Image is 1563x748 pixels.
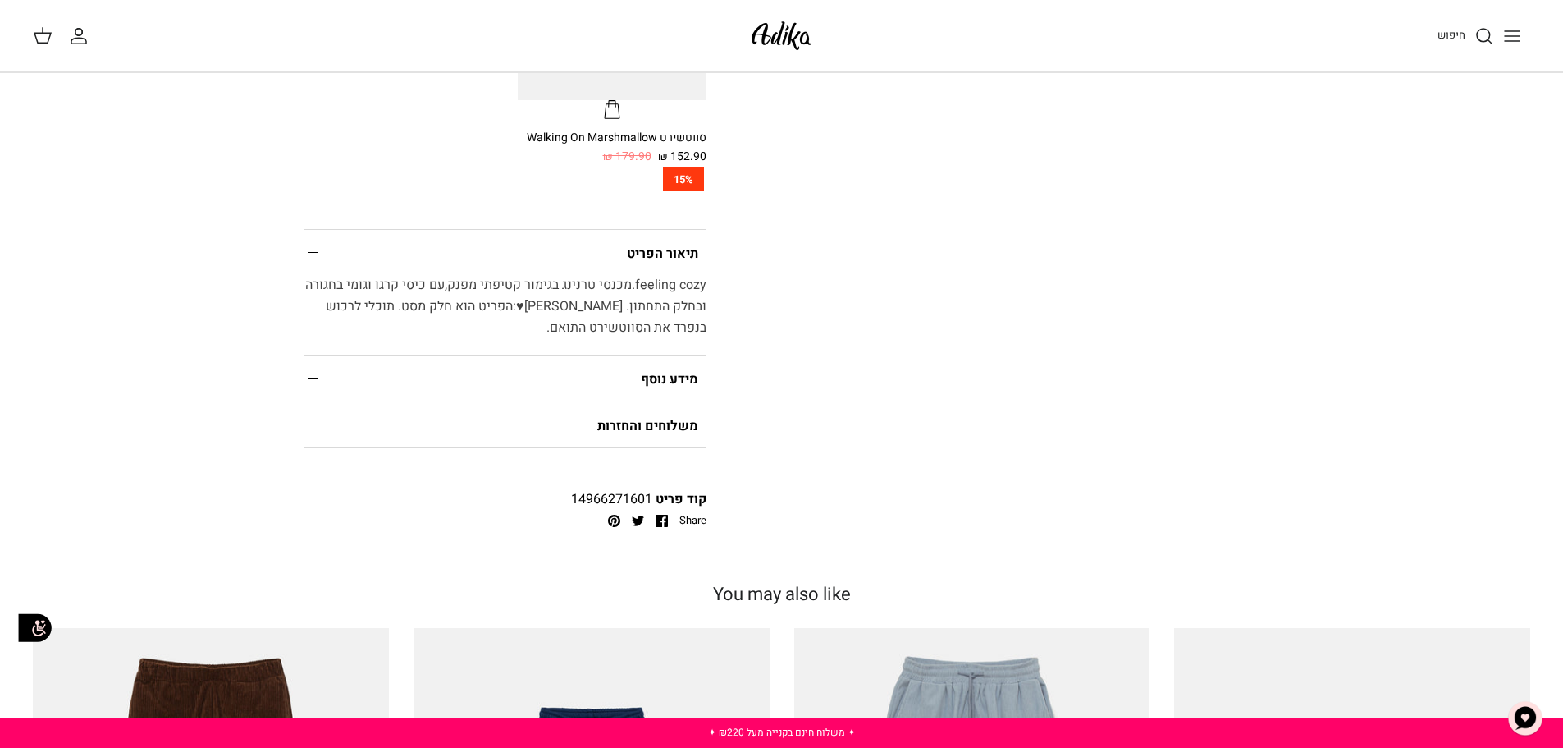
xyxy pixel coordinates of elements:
[747,16,816,55] img: Adika IL
[656,489,706,509] span: קוד פריט
[304,230,706,275] summary: תיאור הפריט
[518,167,706,191] a: 15%
[12,605,57,650] img: accessibility_icon02.svg
[1437,27,1465,43] span: חיפוש
[663,167,704,191] span: 15%
[69,26,95,46] a: החשבון שלי
[1501,694,1550,743] button: צ'אט
[1494,18,1530,54] button: Toggle menu
[513,296,516,316] span: :
[679,512,706,528] span: Share
[658,148,706,166] span: 152.90 ₪
[603,148,651,166] span: 179.90 ₪
[304,356,706,401] summary: מידע נוסף
[304,275,706,355] div: feeling cozy.מכנסי טרנינג בגימור קטיפתי מפנק,עם כיסי קרגו וגומי בחגורה ובחלק התחתון. [PERSON_NAME...
[518,129,706,166] a: סווטשירט Walking On Marshmallow 152.90 ₪ 179.90 ₪
[518,129,706,147] div: סווטשירט Walking On Marshmallow
[1437,26,1494,46] a: חיפוש
[571,489,652,509] span: 14966271601
[33,585,1530,603] h4: You may also like
[708,725,856,740] a: ✦ משלוח חינם בקנייה מעל ₪220 ✦
[516,296,524,316] span: ♥
[304,402,706,447] summary: משלוחים והחזרות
